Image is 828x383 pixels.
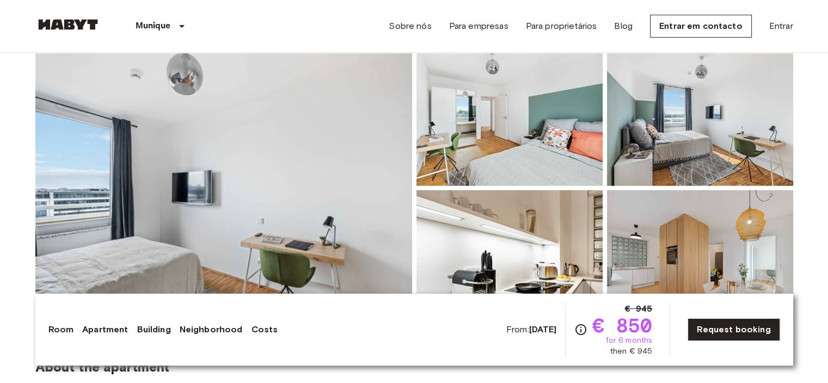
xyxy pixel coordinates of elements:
a: Costs [251,323,278,336]
a: Blog [614,20,633,33]
img: Marketing picture of unit DE-02-022-004-04HF [35,43,412,333]
p: Munique [136,20,171,33]
img: Picture of unit DE-02-022-004-04HF [416,190,603,333]
a: Building [137,323,170,336]
a: Sobre nós [389,20,431,33]
span: € 945 [624,302,652,315]
a: Neighborhood [180,323,243,336]
a: Entrar em contacto [650,15,752,38]
span: then € 945 [610,346,653,357]
a: Para proprietários [526,20,597,33]
span: From: [506,324,557,336]
a: Para empresas [449,20,508,33]
a: Room [48,323,74,336]
span: € 850 [592,315,652,335]
img: Habyt [35,19,101,30]
span: About the apartment [35,359,170,375]
span: for 6 months [605,335,652,346]
img: Picture of unit DE-02-022-004-04HF [416,43,603,186]
a: Entrar [769,20,793,33]
img: Picture of unit DE-02-022-004-04HF [607,190,793,333]
b: [DATE] [529,324,557,335]
img: Picture of unit DE-02-022-004-04HF [607,43,793,186]
svg: Check cost overview for full price breakdown. Please note that discounts apply to new joiners onl... [574,323,587,336]
a: Request booking [688,318,780,341]
a: Apartment [82,323,128,336]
